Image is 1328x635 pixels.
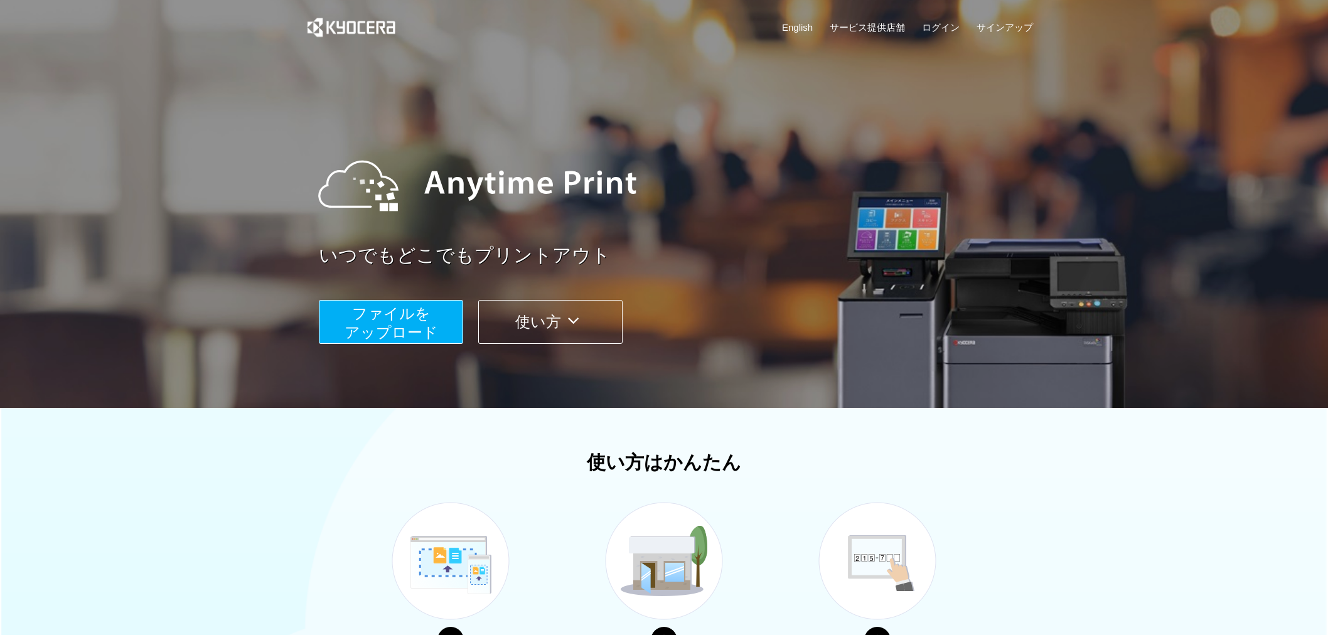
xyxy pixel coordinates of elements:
a: ログイン [922,21,960,34]
a: サインアップ [977,21,1033,34]
a: いつでもどこでもプリントアウト [319,242,1041,269]
a: サービス提供店舗 [830,21,905,34]
button: 使い方 [478,300,623,344]
span: ファイルを ​​アップロード [345,305,438,341]
a: English [782,21,813,34]
button: ファイルを​​アップロード [319,300,463,344]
